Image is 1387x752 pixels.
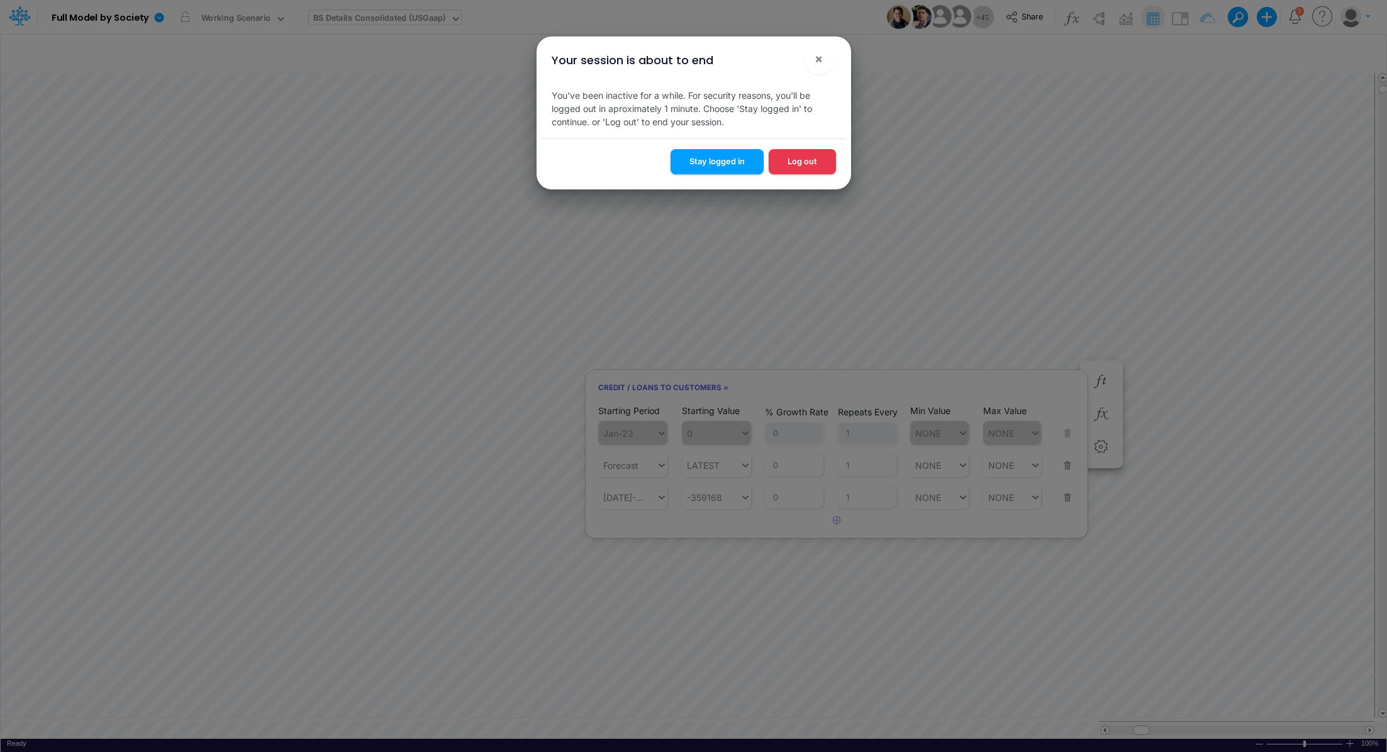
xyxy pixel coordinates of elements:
[552,52,713,69] div: Your session is about to end
[815,51,823,66] span: ×
[542,79,846,138] div: You've been inactive for a while. For security reasons, you'll be logged out in aproximately 1 mi...
[769,149,836,174] button: Log out
[671,149,764,174] button: Stay logged in
[804,44,834,74] button: Close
